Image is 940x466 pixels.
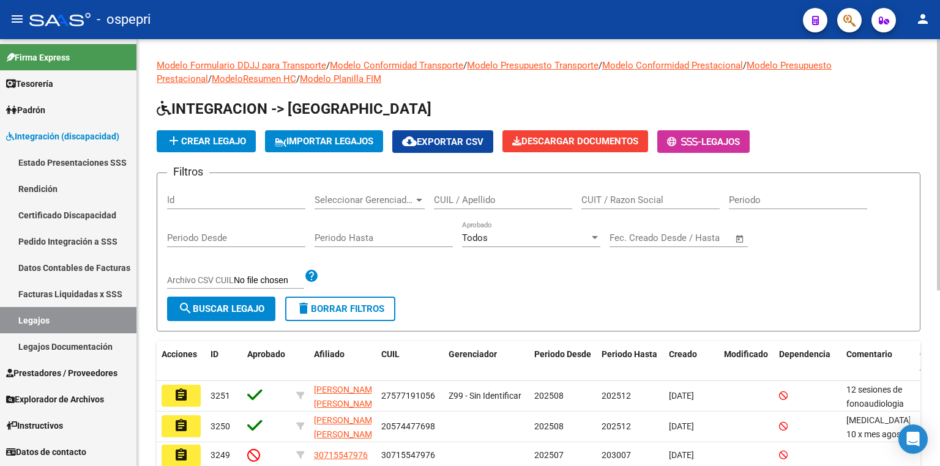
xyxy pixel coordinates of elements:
[376,341,444,382] datatable-header-cell: CUIL
[774,341,841,382] datatable-header-cell: Dependencia
[167,297,275,321] button: Buscar Legajo
[534,421,564,431] span: 202508
[314,450,368,460] span: 30715547976
[10,12,24,26] mat-icon: menu
[314,385,379,409] span: [PERSON_NAME] [PERSON_NAME]
[211,349,218,359] span: ID
[602,450,631,460] span: 203007
[157,130,256,152] button: Crear Legajo
[512,136,638,147] span: Descargar Documentos
[449,391,521,401] span: Z99 - Sin Identificar
[167,275,234,285] span: Archivo CSV CUIL
[309,341,376,382] datatable-header-cell: Afiliado
[157,341,206,382] datatable-header-cell: Acciones
[529,341,597,382] datatable-header-cell: Periodo Desde
[275,136,373,147] span: IMPORTAR LEGAJOS
[664,341,719,382] datatable-header-cell: Creado
[381,391,435,401] span: 27577191056
[285,297,395,321] button: Borrar Filtros
[841,341,915,382] datatable-header-cell: Comentario
[449,349,497,359] span: Gerenciador
[602,60,743,71] a: Modelo Conformidad Prestacional
[846,385,916,450] span: 12 sesiones de fonoaudiologia MUÑIZ ANA LAURA/ AGOSTO A DIC
[916,12,930,26] mat-icon: person
[534,391,564,401] span: 202508
[602,349,657,359] span: Periodo Hasta
[178,303,264,314] span: Buscar Legajo
[444,341,529,382] datatable-header-cell: Gerenciador
[669,349,697,359] span: Creado
[300,73,381,84] a: Modelo Planilla FIM
[6,103,45,117] span: Padrón
[898,424,928,454] div: Open Intercom Messenger
[166,133,181,148] mat-icon: add
[6,393,104,406] span: Explorador de Archivos
[247,349,285,359] span: Aprobado
[534,349,591,359] span: Periodo Desde
[669,391,694,401] span: [DATE]
[6,419,63,432] span: Instructivos
[296,301,311,316] mat-icon: delete
[211,391,230,401] span: 3251
[502,130,648,152] button: Descargar Documentos
[381,421,435,431] span: 20574477698
[381,349,400,359] span: CUIL
[6,366,117,380] span: Prestadores / Proveedores
[296,303,384,314] span: Borrar Filtros
[265,130,383,152] button: IMPORTAR LEGAJOS
[667,136,701,147] span: -
[381,450,435,460] span: 30715547976
[701,136,740,147] span: Legajos
[242,341,291,382] datatable-header-cell: Aprobado
[467,60,599,71] a: Modelo Presupuesto Transporte
[97,6,151,33] span: - ospepri
[211,450,230,460] span: 3249
[212,73,296,84] a: ModeloResumen HC
[402,134,417,149] mat-icon: cloud_download
[167,163,209,180] h3: Filtros
[314,415,379,439] span: [PERSON_NAME] [PERSON_NAME]
[157,100,431,117] span: INTEGRACION -> [GEOGRAPHIC_DATA]
[6,130,119,143] span: Integración (discapacidad)
[534,450,564,460] span: 202507
[610,232,649,243] input: Start date
[719,341,774,382] datatable-header-cell: Modificado
[315,194,414,205] span: Seleccionar Gerenciador
[779,349,830,359] span: Dependencia
[669,450,694,460] span: [DATE]
[178,301,193,316] mat-icon: search
[6,51,70,64] span: Firma Express
[206,341,242,382] datatable-header-cell: ID
[6,77,53,91] span: Tesorería
[174,388,188,402] mat-icon: assignment
[602,391,631,401] span: 202512
[597,341,664,382] datatable-header-cell: Periodo Hasta
[660,232,720,243] input: End date
[314,349,345,359] span: Afiliado
[234,275,304,286] input: Archivo CSV CUIL
[462,232,488,243] span: Todos
[6,445,86,459] span: Datos de contacto
[330,60,463,71] a: Modelo Conformidad Transporte
[174,418,188,433] mat-icon: assignment
[602,421,631,431] span: 202512
[162,349,197,359] span: Acciones
[211,421,230,431] span: 3250
[402,136,483,147] span: Exportar CSV
[392,130,493,153] button: Exportar CSV
[157,60,326,71] a: Modelo Formulario DDJJ para Transporte
[669,421,694,431] span: [DATE]
[846,349,892,359] span: Comentario
[733,232,747,246] button: Open calendar
[724,349,768,359] span: Modificado
[657,130,750,153] button: -Legajos
[166,136,246,147] span: Crear Legajo
[304,268,319,283] mat-icon: help
[174,448,188,462] mat-icon: assignment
